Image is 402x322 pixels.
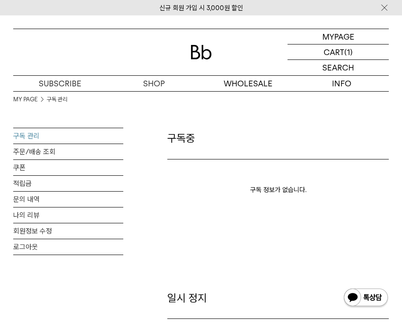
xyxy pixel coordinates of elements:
p: CART [324,44,344,59]
a: CART (1) [288,44,389,60]
img: 카카오톡 채널 1:1 채팅 버튼 [343,288,389,309]
p: SEARCH [322,60,354,75]
a: 쿠폰 [13,160,123,175]
a: 회원정보 수정 [13,223,123,239]
p: 구독 정보가 없습니다. [167,159,389,220]
p: WHOLESALE [201,76,295,91]
p: MYPAGE [322,29,354,44]
h2: 구독중 [167,131,389,159]
a: 로그아웃 [13,239,123,255]
a: 나의 리뷰 [13,207,123,223]
a: 적립금 [13,176,123,191]
p: (1) [344,44,353,59]
a: 신규 회원 가입 시 3,000원 할인 [159,4,243,12]
h2: 일시 정지 [167,291,389,319]
p: INFO [295,76,389,91]
a: 구독 관리 [13,128,123,144]
a: MYPAGE [288,29,389,44]
a: SUBSCRIBE [13,76,107,91]
a: 문의 내역 [13,192,123,207]
img: 로고 [191,45,212,59]
a: 주문/배송 조회 [13,144,123,159]
a: 구독 관리 [47,95,67,104]
a: MY PAGE [13,95,38,104]
a: SHOP [107,76,201,91]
